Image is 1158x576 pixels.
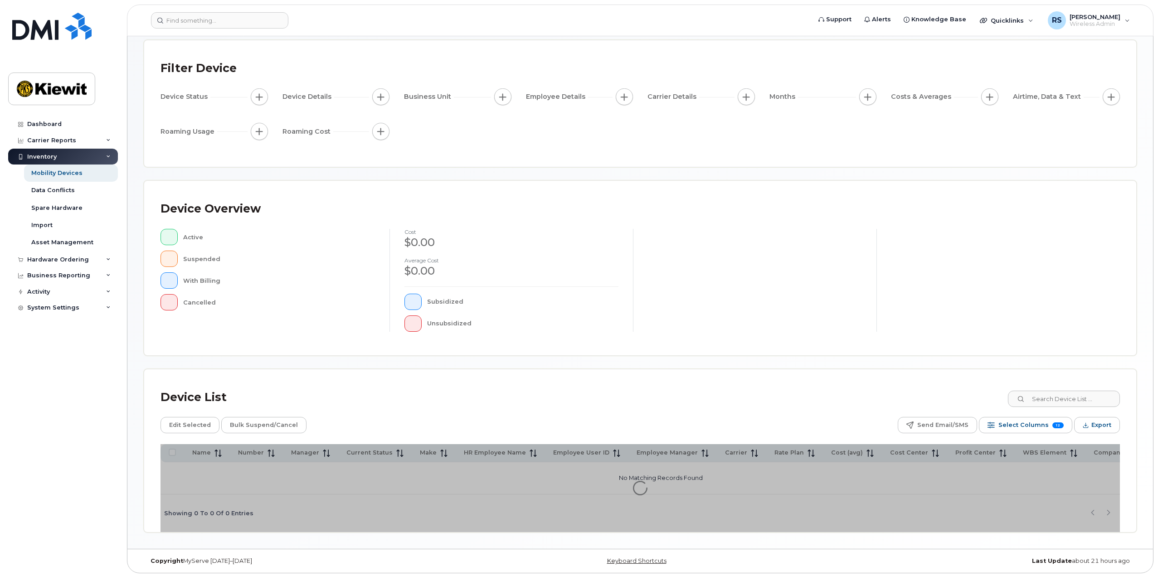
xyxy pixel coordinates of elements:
button: Export [1074,417,1120,433]
span: [PERSON_NAME] [1070,13,1120,20]
span: Roaming Cost [282,127,333,136]
span: Quicklinks [991,17,1024,24]
span: Alerts [872,15,891,24]
strong: Last Update [1032,557,1072,564]
button: Edit Selected [161,417,219,433]
div: $0.00 [404,235,618,250]
span: Send Email/SMS [917,418,968,432]
div: Unsubsidized [427,315,619,332]
a: Support [812,10,858,29]
div: Suspended [183,251,375,267]
span: Months [769,92,798,102]
span: Knowledge Base [911,15,966,24]
div: Subsidized [427,294,619,310]
span: Device Status [161,92,210,102]
button: Send Email/SMS [898,417,977,433]
span: Support [826,15,851,24]
div: Cancelled [183,294,375,310]
a: Knowledge Base [897,10,973,29]
div: $0.00 [404,263,618,279]
span: Costs & Averages [891,92,954,102]
span: Airtime, Data & Text [1013,92,1084,102]
span: Employee Details [526,92,588,102]
button: Select Columns 12 [979,417,1072,433]
span: Carrier Details [647,92,699,102]
span: Bulk Suspend/Cancel [230,418,298,432]
span: Edit Selected [169,418,211,432]
span: Wireless Admin [1070,20,1120,28]
strong: Copyright [151,557,183,564]
div: MyServe [DATE]–[DATE] [144,557,475,565]
div: Filter Device [161,57,237,80]
div: Quicklinks [973,11,1040,29]
span: Device Details [282,92,334,102]
span: Select Columns [998,418,1049,432]
input: Find something... [151,12,288,29]
div: Device List [161,386,227,409]
div: With Billing [183,272,375,289]
a: Keyboard Shortcuts [607,557,667,564]
div: Active [183,229,375,245]
span: 12 [1052,422,1064,428]
span: Business Unit [404,92,454,102]
h4: Average cost [404,257,618,263]
div: about 21 hours ago [806,557,1137,565]
a: Alerts [858,10,897,29]
input: Search Device List ... [1008,391,1120,407]
iframe: Messenger Launcher [1119,537,1151,569]
div: Rudy Sanchez [1041,11,1136,29]
span: Export [1091,418,1111,432]
button: Bulk Suspend/Cancel [221,417,307,433]
h4: cost [404,229,618,235]
span: Roaming Usage [161,127,217,136]
div: Device Overview [161,197,261,221]
span: RS [1052,15,1062,26]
